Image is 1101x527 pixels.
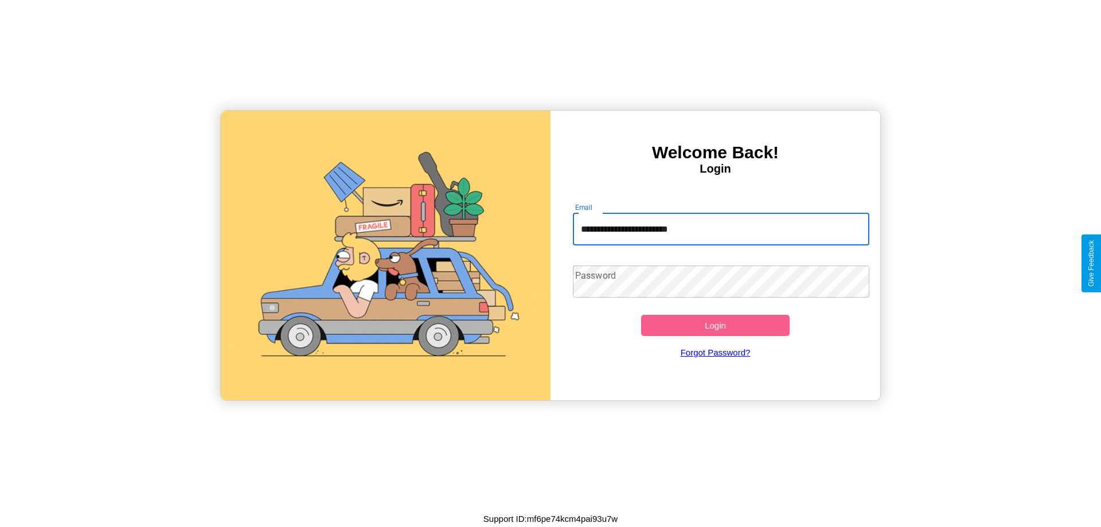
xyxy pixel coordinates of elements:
[567,336,864,369] a: Forgot Password?
[221,111,550,400] img: gif
[575,202,593,212] label: Email
[1087,240,1095,287] div: Give Feedback
[550,143,880,162] h3: Welcome Back!
[483,511,618,526] p: Support ID: mf6pe74kcm4pai93u7w
[550,162,880,175] h4: Login
[641,315,790,336] button: Login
